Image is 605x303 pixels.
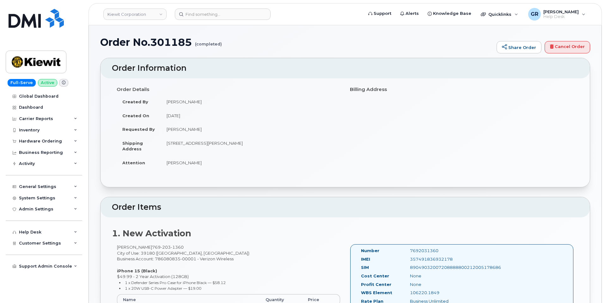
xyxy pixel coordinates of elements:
td: [PERSON_NAME] [161,156,340,170]
span: 203 [161,245,171,250]
strong: Attention [122,160,145,165]
label: SIM [361,264,369,270]
h1: Order No.301185 [100,37,493,48]
h2: Order Information [112,64,578,73]
small: 1 x Defender Series Pro Case for iPhone Black — $58.12 [125,280,226,285]
td: [STREET_ADDRESS][PERSON_NAME] [161,136,340,156]
h2: Order Items [112,203,578,212]
label: IMEI [361,256,370,262]
a: Share Order [497,41,541,54]
label: Cost Center [361,273,389,279]
h4: Billing Address [350,87,574,92]
span: 769 [152,245,184,250]
a: Cancel Order [545,41,590,54]
td: [PERSON_NAME] [161,95,340,109]
small: 1 x 20W USB-C Power Adapter — $19.00 [125,286,201,291]
span: 1360 [171,245,184,250]
small: (completed) [195,37,222,46]
strong: 1. New Activation [112,228,191,239]
strong: Created On [122,113,149,118]
h4: Order Details [117,87,340,92]
td: [PERSON_NAME] [161,122,340,136]
div: None [405,282,474,288]
label: WBS Element [361,290,392,296]
strong: Shipping Address [122,141,143,152]
strong: iPhone 15 (Black) [117,268,157,273]
div: 89049032007208888800212005178686 [405,264,474,270]
div: 357491836932178 [405,256,474,262]
label: Profit Center [361,282,391,288]
strong: Requested By [122,127,155,132]
div: None [405,273,474,279]
label: Number [361,248,379,254]
div: 7692031360 [405,248,474,254]
div: 106220.1849 [405,290,474,296]
td: [DATE] [161,109,340,123]
strong: Created By [122,99,148,104]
